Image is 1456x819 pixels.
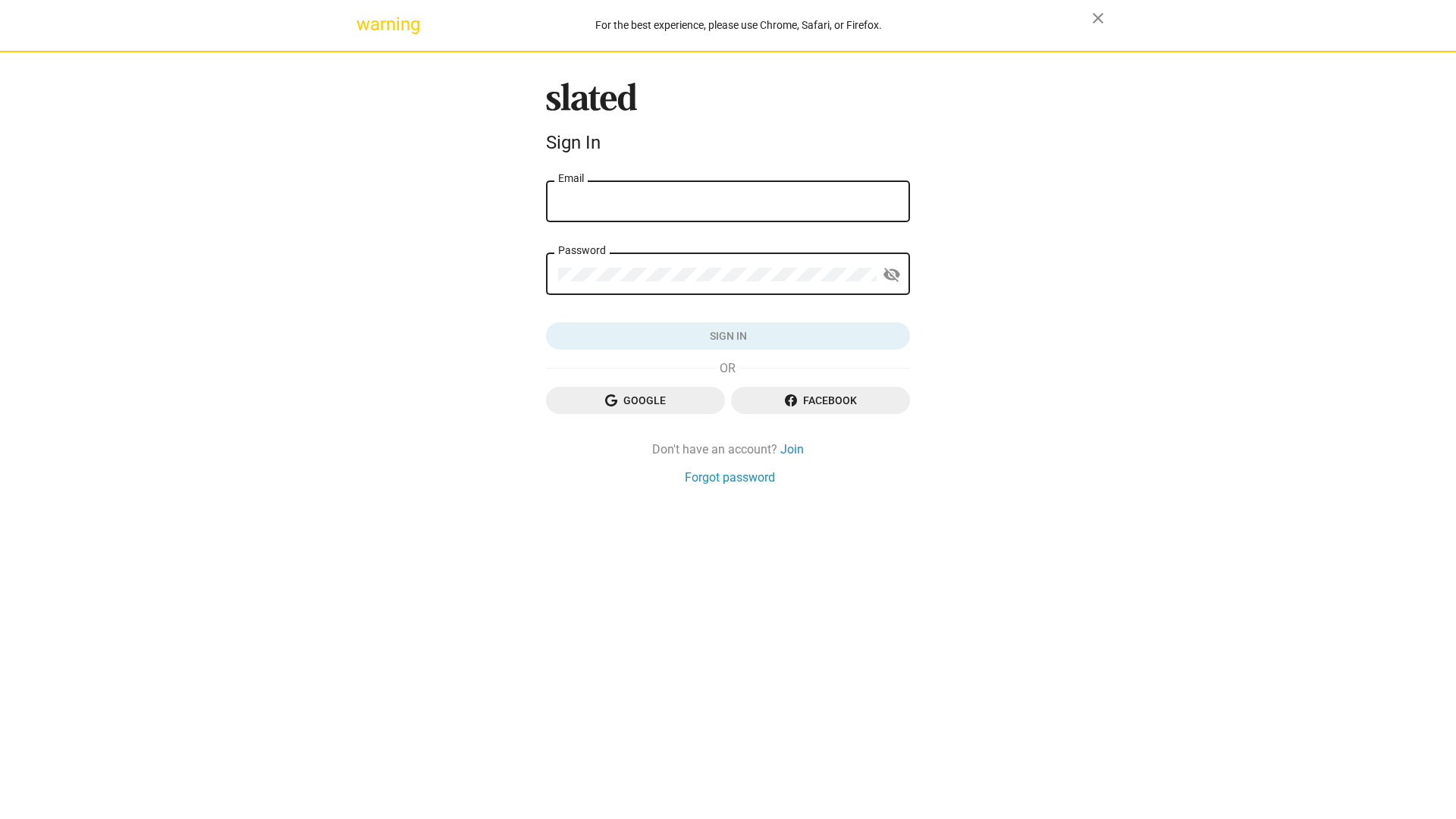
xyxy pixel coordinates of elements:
[546,132,910,153] div: Sign In
[743,387,898,414] span: Facebook
[883,263,901,287] mat-icon: visibility_off
[546,387,725,414] button: Google
[877,260,907,290] button: Show password
[385,15,1092,36] div: For the best experience, please use Chrome, Safari, or Firefox.
[356,15,375,33] mat-icon: warning
[546,441,910,457] div: Don't have an account?
[780,441,804,457] a: Join
[546,83,910,160] sl-branding: Sign In
[1089,9,1107,27] mat-icon: close
[731,387,910,414] button: Facebook
[685,469,775,485] a: Forgot password
[558,387,713,414] span: Google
